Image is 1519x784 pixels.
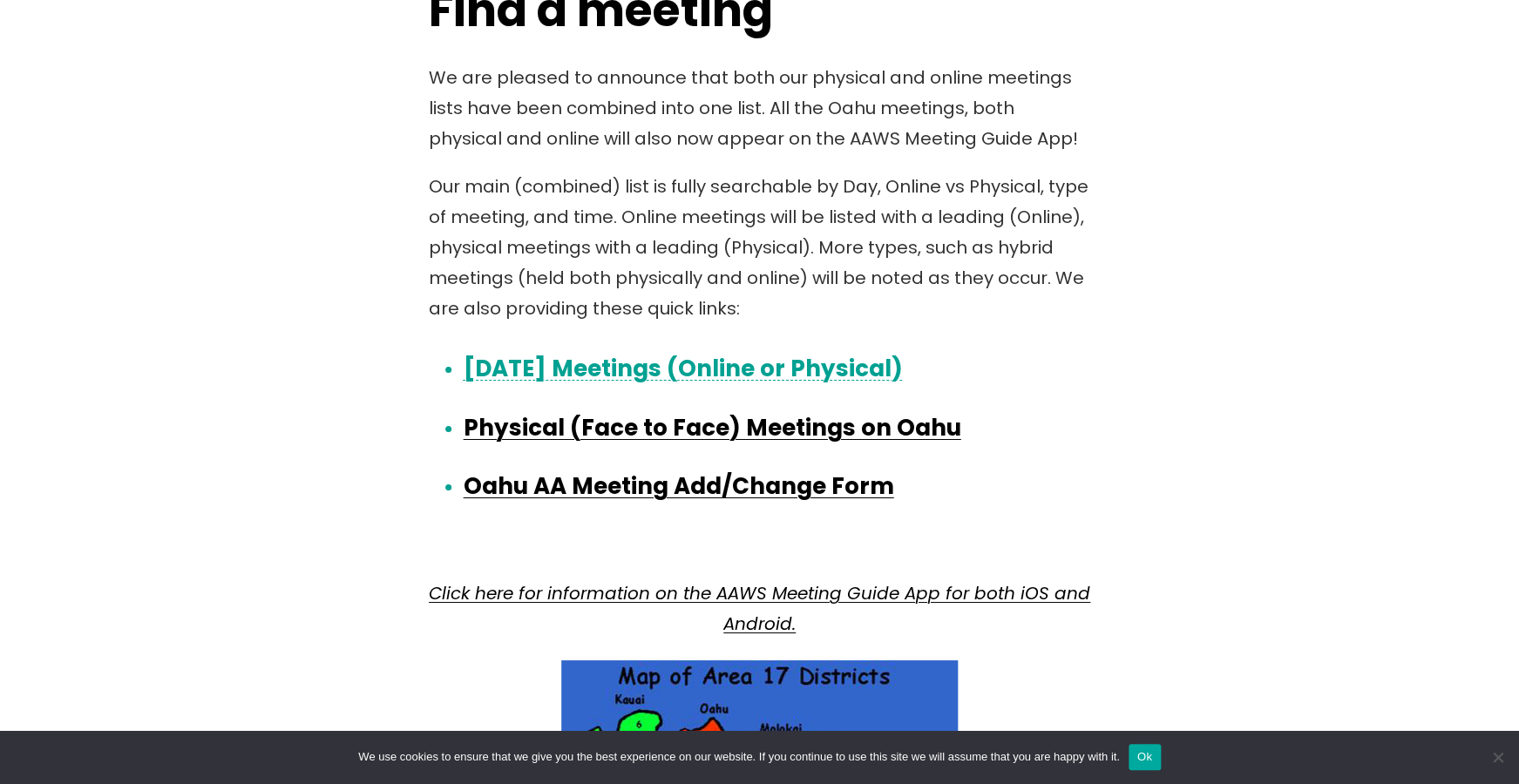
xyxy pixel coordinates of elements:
[1488,748,1506,766] span: No
[429,581,1090,636] a: Click here for information on the AAWS Meeting Guide App for both iOS and Android.
[464,470,894,502] a: Oahu AA Meeting Add/Change Form
[429,172,1091,324] p: Our main (combined) list is fully searchable by Day, Online vs Physical, type of meeting, and tim...
[358,748,1119,766] span: We use cookies to ensure that we give you the best experience on our website. If you continue to ...
[464,353,903,384] a: [DATE] Meetings (Online or Physical)
[429,63,1091,154] p: We are pleased to announce that both our physical and online meetings lists have been combined in...
[1129,744,1161,770] button: Ok
[464,412,961,443] a: Physical (Face to Face) Meetings on Oahu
